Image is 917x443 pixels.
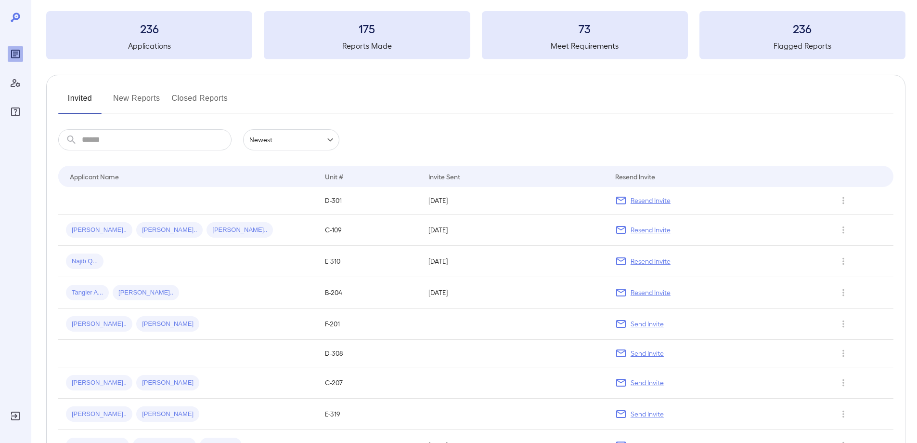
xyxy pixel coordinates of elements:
[66,378,132,388] span: [PERSON_NAME]..
[317,367,421,399] td: C-207
[58,91,102,114] button: Invited
[631,256,671,266] p: Resend Invite
[264,21,470,36] h3: 175
[836,346,851,361] button: Row Actions
[836,285,851,300] button: Row Actions
[317,399,421,430] td: E-319
[317,309,421,340] td: F-201
[317,246,421,277] td: E-310
[66,288,109,297] span: Tangier A...
[836,406,851,422] button: Row Actions
[482,21,688,36] h3: 73
[317,340,421,367] td: D-308
[66,257,103,266] span: Najib Q...
[836,222,851,238] button: Row Actions
[8,46,23,62] div: Reports
[264,40,470,52] h5: Reports Made
[836,316,851,332] button: Row Actions
[46,11,905,59] summary: 236Applications175Reports Made73Meet Requirements236Flagged Reports
[421,215,607,246] td: [DATE]
[421,246,607,277] td: [DATE]
[8,104,23,120] div: FAQ
[631,319,664,329] p: Send Invite
[8,408,23,424] div: Log Out
[136,320,199,329] span: [PERSON_NAME]
[207,226,273,235] span: [PERSON_NAME]..
[631,349,664,358] p: Send Invite
[631,196,671,205] p: Resend Invite
[421,187,607,215] td: [DATE]
[66,410,132,419] span: [PERSON_NAME]..
[836,193,851,208] button: Row Actions
[70,171,119,182] div: Applicant Name
[699,40,905,52] h5: Flagged Reports
[317,215,421,246] td: C-109
[136,226,203,235] span: [PERSON_NAME]..
[8,75,23,91] div: Manage Users
[243,129,339,150] div: Newest
[66,226,132,235] span: [PERSON_NAME]..
[136,410,199,419] span: [PERSON_NAME]
[113,288,179,297] span: [PERSON_NAME]..
[482,40,688,52] h5: Meet Requirements
[317,277,421,309] td: B-204
[699,21,905,36] h3: 236
[615,171,655,182] div: Resend Invite
[428,171,460,182] div: Invite Sent
[631,288,671,297] p: Resend Invite
[172,91,228,114] button: Closed Reports
[631,378,664,388] p: Send Invite
[631,225,671,235] p: Resend Invite
[631,409,664,419] p: Send Invite
[325,171,343,182] div: Unit #
[836,254,851,269] button: Row Actions
[836,375,851,390] button: Row Actions
[46,40,252,52] h5: Applications
[66,320,132,329] span: [PERSON_NAME]..
[136,378,199,388] span: [PERSON_NAME]
[46,21,252,36] h3: 236
[317,187,421,215] td: D-301
[113,91,160,114] button: New Reports
[421,277,607,309] td: [DATE]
